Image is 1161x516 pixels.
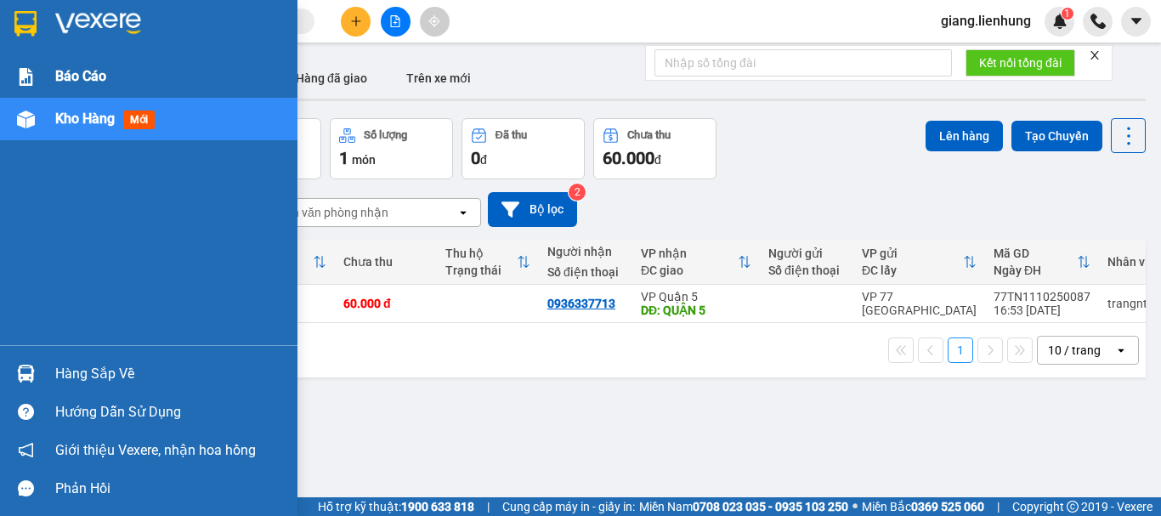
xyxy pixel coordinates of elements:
[1011,121,1102,151] button: Tạo Chuyến
[853,240,985,285] th: Toggle SortBy
[1062,8,1073,20] sup: 1
[1090,14,1106,29] img: phone-icon
[852,503,858,510] span: ⚪️
[330,118,453,179] button: Số lượng1món
[641,303,751,317] div: DĐ: QUẬN 5
[18,404,34,420] span: question-circle
[339,148,348,168] span: 1
[966,49,1075,77] button: Kết nối tổng đài
[123,111,155,129] span: mới
[55,361,285,387] div: Hàng sắp về
[420,7,450,37] button: aim
[1064,8,1070,20] span: 1
[445,264,517,277] div: Trạng thái
[55,65,106,87] span: Báo cáo
[1121,7,1151,37] button: caret-down
[994,303,1090,317] div: 16:53 [DATE]
[343,255,428,269] div: Chưa thu
[547,265,624,279] div: Số điện thoại
[55,111,115,127] span: Kho hàng
[352,153,376,167] span: món
[1089,49,1101,61] span: close
[1048,342,1101,359] div: 10 / trang
[343,297,428,310] div: 60.000 đ
[547,245,624,258] div: Người nhận
[994,290,1090,303] div: 77TN1110250087
[641,264,738,277] div: ĐC giao
[18,442,34,458] span: notification
[341,7,371,37] button: plus
[445,247,517,260] div: Thu hộ
[985,240,1099,285] th: Toggle SortBy
[480,153,487,167] span: đ
[456,206,470,219] svg: open
[768,264,845,277] div: Số điện thoại
[381,7,411,37] button: file-add
[55,439,256,461] span: Giới thiệu Vexere, nhận hoa hồng
[768,247,845,260] div: Người gửi
[496,129,527,141] div: Đã thu
[693,500,848,513] strong: 0708 023 035 - 0935 103 250
[17,68,35,86] img: solution-icon
[406,71,471,85] span: Trên xe mới
[979,54,1062,72] span: Kết nối tổng đài
[1067,501,1079,513] span: copyright
[639,497,848,516] span: Miền Nam
[641,247,738,260] div: VP nhận
[641,290,751,303] div: VP Quận 5
[364,129,407,141] div: Số lượng
[569,184,586,201] sup: 2
[593,118,716,179] button: Chưa thu60.000đ
[488,192,577,227] button: Bộ lọc
[55,400,285,425] div: Hướng dẫn sử dụng
[14,11,37,37] img: logo-vxr
[862,497,984,516] span: Miền Bắc
[428,15,440,27] span: aim
[1129,14,1144,29] span: caret-down
[926,121,1003,151] button: Lên hàng
[632,240,760,285] th: Toggle SortBy
[17,365,35,383] img: warehouse-icon
[862,264,963,277] div: ĐC lấy
[654,153,661,167] span: đ
[462,118,585,179] button: Đã thu0đ
[994,247,1077,260] div: Mã GD
[547,297,615,310] div: 0936337713
[389,15,401,27] span: file-add
[350,15,362,27] span: plus
[487,497,490,516] span: |
[603,148,654,168] span: 60.000
[862,247,963,260] div: VP gửi
[271,204,388,221] div: Chọn văn phòng nhận
[18,480,34,496] span: message
[862,290,977,317] div: VP 77 [GEOGRAPHIC_DATA]
[911,500,984,513] strong: 0369 525 060
[627,129,671,141] div: Chưa thu
[1114,343,1128,357] svg: open
[654,49,952,77] input: Nhập số tổng đài
[471,148,480,168] span: 0
[948,337,973,363] button: 1
[437,240,539,285] th: Toggle SortBy
[997,497,1000,516] span: |
[401,500,474,513] strong: 1900 633 818
[927,10,1045,31] span: giang.lienhung
[994,264,1077,277] div: Ngày ĐH
[1052,14,1068,29] img: icon-new-feature
[17,111,35,128] img: warehouse-icon
[55,476,285,502] div: Phản hồi
[282,58,381,99] button: Hàng đã giao
[318,497,474,516] span: Hỗ trợ kỹ thuật:
[502,497,635,516] span: Cung cấp máy in - giấy in:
